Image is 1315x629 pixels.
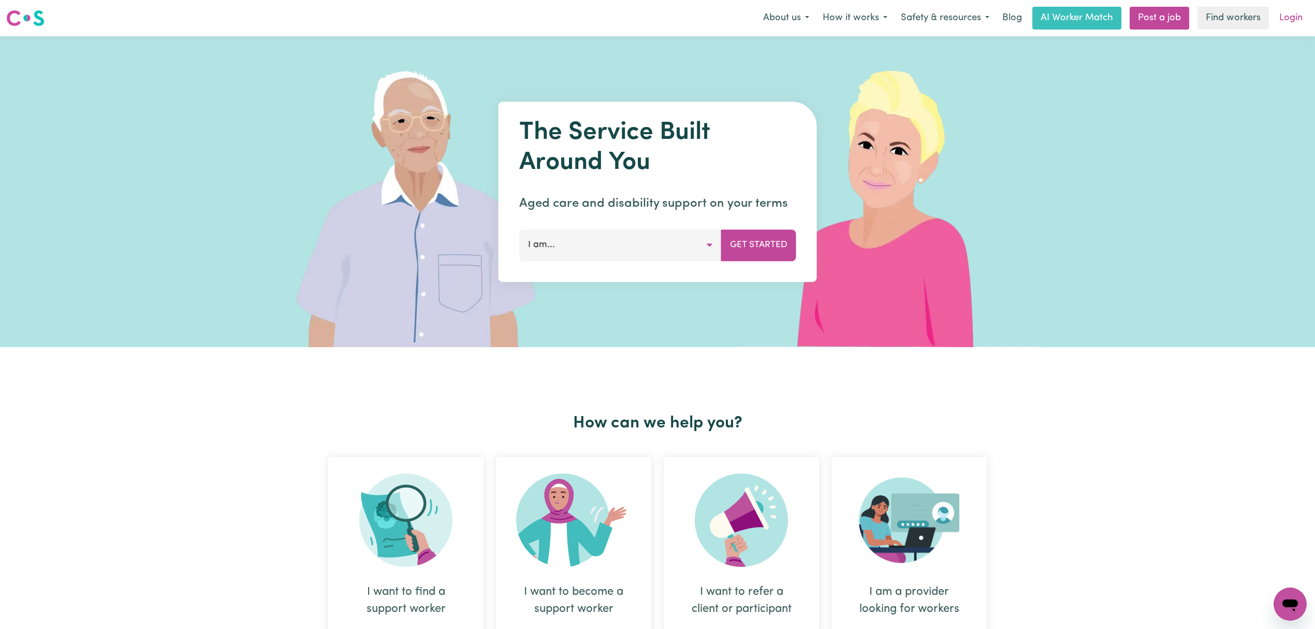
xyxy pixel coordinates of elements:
a: Login [1273,7,1309,30]
iframe: Button to launch messaging window, conversation in progress [1274,588,1307,621]
img: Become Worker [516,474,631,567]
a: AI Worker Match [1032,7,1121,30]
button: Safety & resources [894,7,996,29]
img: Careseekers logo [6,9,45,27]
h2: How can we help you? [322,413,993,433]
a: Careseekers logo [6,6,45,30]
img: Search [359,474,452,567]
img: Provider [859,474,959,567]
p: Aged care and disability support on your terms [519,194,796,213]
div: I am a provider looking for workers [856,583,962,618]
img: Refer [695,474,788,567]
h1: The Service Built Around You [519,118,796,178]
a: Post a job [1130,7,1189,30]
button: About us [756,7,816,29]
a: Blog [996,7,1028,30]
button: Get Started [721,230,796,261]
div: I want to become a support worker [521,583,626,618]
button: How it works [816,7,894,29]
button: I am... [519,230,722,261]
div: I want to find a support worker [353,583,459,618]
div: I want to refer a client or participant [689,583,794,618]
a: Find workers [1197,7,1269,30]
